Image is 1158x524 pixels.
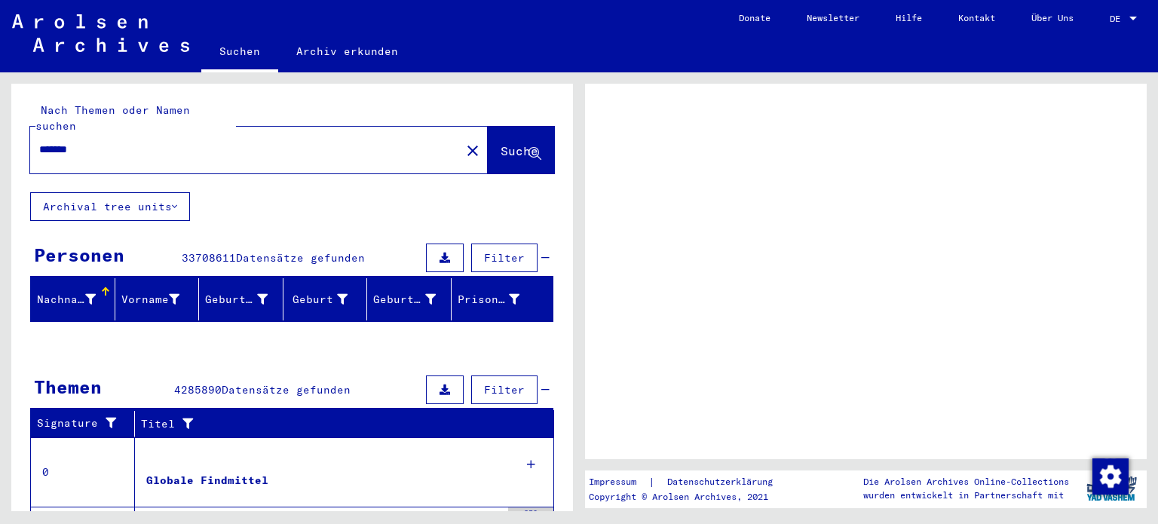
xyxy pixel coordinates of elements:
img: Arolsen_neg.svg [12,14,189,52]
span: 4285890 [174,383,222,397]
mat-header-cell: Nachname [31,278,115,320]
div: Globale Findmittel [146,473,268,489]
div: Nachname [37,292,96,308]
mat-header-cell: Geburt‏ [283,278,368,320]
div: Prisoner # [458,292,520,308]
div: Geburt‏ [289,287,367,311]
div: 350 [508,507,553,522]
mat-header-cell: Geburtsdatum [367,278,452,320]
mat-header-cell: Vorname [115,278,200,320]
a: Datenschutzerklärung [655,474,791,490]
div: Prisoner # [458,287,539,311]
mat-icon: close [464,142,482,160]
span: Datensätze gefunden [222,383,351,397]
button: Suche [488,127,554,173]
p: Copyright © Arolsen Archives, 2021 [589,490,791,504]
div: Titel [141,416,524,432]
div: | [589,474,791,490]
mat-header-cell: Prisoner # [452,278,553,320]
p: wurden entwickelt in Partnerschaft mit [863,489,1069,502]
a: Archiv erkunden [278,33,416,69]
span: Suche [501,143,538,158]
button: Filter [471,244,538,272]
div: Geburtsname [205,287,286,311]
img: yv_logo.png [1083,470,1140,507]
span: Filter [484,251,525,265]
span: 33708611 [182,251,236,265]
div: Geburtsdatum [373,292,436,308]
div: Signature [37,415,123,431]
p: Die Arolsen Archives Online-Collections [863,475,1069,489]
div: Geburtsdatum [373,287,455,311]
td: 0 [31,437,135,507]
a: Suchen [201,33,278,72]
a: Impressum [589,474,648,490]
span: Datensätze gefunden [236,251,365,265]
div: Signature [37,412,138,436]
span: DE [1110,14,1126,24]
div: Titel [141,412,539,436]
button: Filter [471,375,538,404]
button: Archival tree units [30,192,190,221]
button: Clear [458,135,488,165]
span: Filter [484,383,525,397]
img: Zustimmung ändern [1092,458,1129,495]
div: Vorname [121,292,180,308]
div: Geburtsname [205,292,268,308]
div: Nachname [37,287,115,311]
div: Vorname [121,287,199,311]
div: Themen [34,373,102,400]
mat-header-cell: Geburtsname [199,278,283,320]
mat-label: Nach Themen oder Namen suchen [35,103,190,133]
div: Personen [34,241,124,268]
div: Geburt‏ [289,292,348,308]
